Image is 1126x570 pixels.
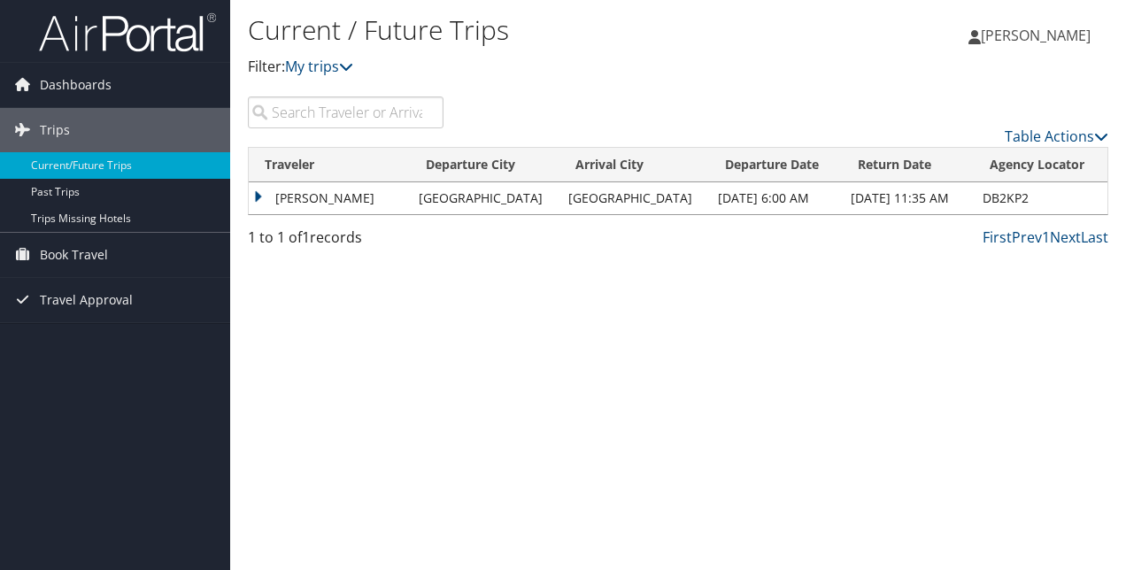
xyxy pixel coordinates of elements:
[559,182,709,214] td: [GEOGRAPHIC_DATA]
[709,182,842,214] td: [DATE] 6:00 AM
[410,148,559,182] th: Departure City: activate to sort column ascending
[1050,227,1081,247] a: Next
[1042,227,1050,247] a: 1
[559,148,709,182] th: Arrival City: activate to sort column ascending
[1081,227,1108,247] a: Last
[248,56,821,79] p: Filter:
[410,182,559,214] td: [GEOGRAPHIC_DATA]
[974,182,1107,214] td: DB2KP2
[974,148,1107,182] th: Agency Locator: activate to sort column ascending
[40,278,133,322] span: Travel Approval
[1012,227,1042,247] a: Prev
[248,227,443,257] div: 1 to 1 of records
[249,148,410,182] th: Traveler: activate to sort column ascending
[285,57,353,76] a: My trips
[842,148,974,182] th: Return Date: activate to sort column ascending
[248,12,821,49] h1: Current / Future Trips
[709,148,842,182] th: Departure Date: activate to sort column descending
[248,96,443,128] input: Search Traveler or Arrival City
[302,227,310,247] span: 1
[1005,127,1108,146] a: Table Actions
[249,182,410,214] td: [PERSON_NAME]
[842,182,974,214] td: [DATE] 11:35 AM
[40,233,108,277] span: Book Travel
[40,63,112,107] span: Dashboards
[981,26,1091,45] span: [PERSON_NAME]
[39,12,216,53] img: airportal-logo.png
[983,227,1012,247] a: First
[968,9,1108,62] a: [PERSON_NAME]
[40,108,70,152] span: Trips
